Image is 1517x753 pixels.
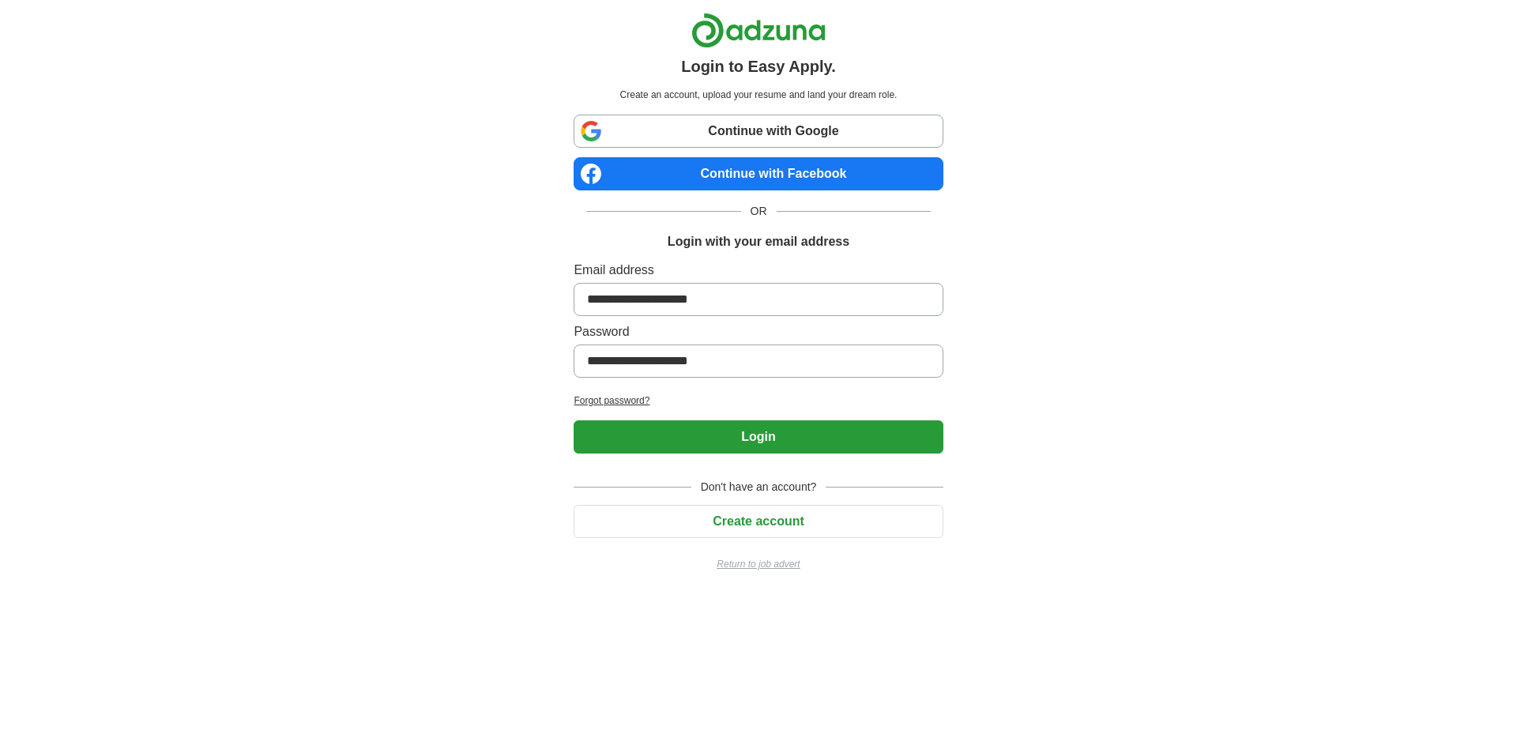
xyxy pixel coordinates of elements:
p: Create an account, upload your resume and land your dream role. [577,88,939,102]
label: Email address [574,261,943,280]
label: Password [574,322,943,341]
a: Continue with Google [574,115,943,148]
a: Return to job advert [574,557,943,571]
a: Create account [574,514,943,528]
button: Create account [574,505,943,538]
button: Login [574,420,943,454]
span: Don't have an account? [691,479,826,495]
a: Continue with Facebook [574,157,943,190]
h1: Login with your email address [668,232,849,251]
a: Forgot password? [574,393,943,408]
span: OR [741,203,777,220]
h1: Login to Easy Apply. [681,55,836,78]
img: Adzuna logo [691,13,826,48]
